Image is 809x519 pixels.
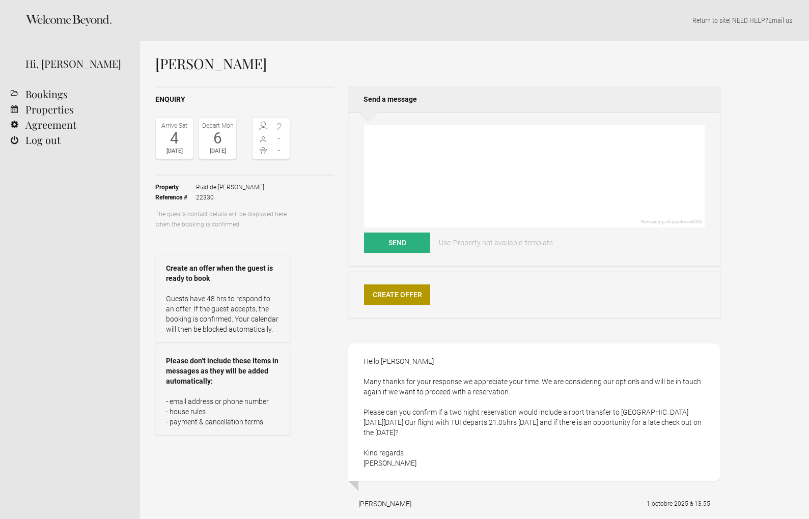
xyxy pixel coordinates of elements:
[155,94,334,105] h2: Enquiry
[358,499,411,509] div: [PERSON_NAME]
[155,209,290,229] p: The guest’s contact details will be displayed here when the booking is confirmed.
[364,284,430,305] a: Create Offer
[271,122,288,132] span: 2
[364,233,430,253] button: Send
[166,294,280,334] p: Guests have 48 hrs to respond to an offer. If the guest accepts, the booking is confirmed. Your c...
[768,16,792,24] a: Email us
[158,121,190,131] div: Arrive Sat
[155,15,794,25] p: | NEED HELP? .
[166,356,280,386] strong: Please don’t include these items in messages as they will be added automatically:
[166,396,280,427] p: - email address or phone number - house rules - payment & cancellation terms
[202,146,234,156] div: [DATE]
[25,56,125,71] div: Hi, [PERSON_NAME]
[692,16,729,24] a: Return to site
[202,121,234,131] div: Depart Mon
[348,86,720,112] h2: Send a message
[271,133,288,143] span: -
[158,131,190,146] div: 4
[647,500,710,507] flynt-date-display: 1 octobre 2025 à 13:55
[271,145,288,155] span: -
[155,192,196,203] strong: Reference #
[348,343,720,481] div: Hello [PERSON_NAME] Many thanks for your response we appreciate your time. We are considering our...
[158,146,190,156] div: [DATE]
[202,131,234,146] div: 6
[196,192,264,203] span: 22330
[155,56,720,71] h1: [PERSON_NAME]
[155,182,196,192] strong: Property
[196,182,264,192] span: Riad de [PERSON_NAME]
[432,233,560,253] a: Use 'Property not available' template
[166,263,280,283] strong: Create an offer when the guest is ready to book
